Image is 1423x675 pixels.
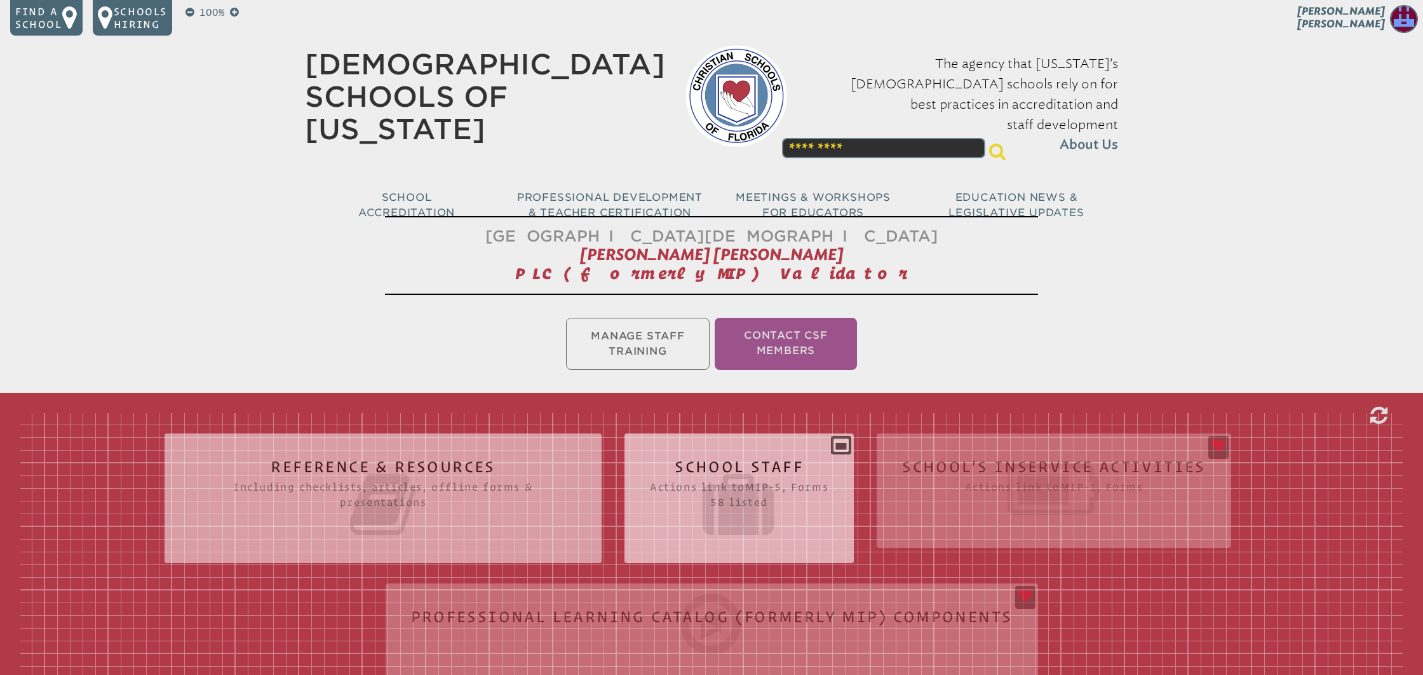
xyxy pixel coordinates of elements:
[515,264,908,282] span: PLC (formerly MIP) Validator
[1297,5,1385,30] span: [PERSON_NAME] [PERSON_NAME]
[685,45,787,147] img: csf-logo-web-colors.png
[114,5,167,31] p: Schools Hiring
[807,53,1118,155] p: The agency that [US_STATE]’s [DEMOGRAPHIC_DATA] schools rely on for best practices in accreditati...
[715,318,857,370] li: Contact CSF Members
[580,245,844,264] span: [PERSON_NAME] [PERSON_NAME]
[1060,135,1118,155] span: About Us
[190,459,576,540] h2: Reference & Resources
[948,191,1084,219] span: Education News & Legislative Updates
[650,459,828,540] h2: School Staff
[15,5,62,31] p: Find a school
[517,191,703,219] span: Professional Development & Teacher Certification
[358,191,455,219] span: School Accreditation
[305,48,665,146] a: [DEMOGRAPHIC_DATA] Schools of [US_STATE]
[197,5,227,20] p: 100%
[736,191,891,219] span: Meetings & Workshops for Educators
[1390,5,1418,33] img: 72d2655a54ed7a0a8290d13e18d1ae93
